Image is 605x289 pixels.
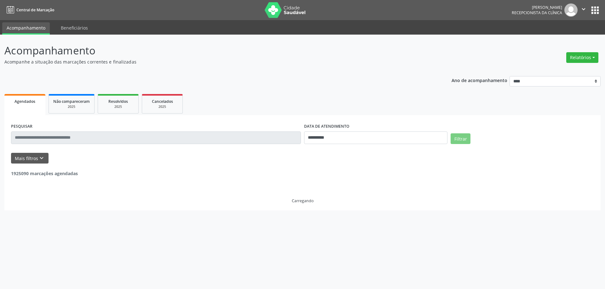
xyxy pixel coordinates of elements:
a: Acompanhamento [2,22,50,35]
label: PESQUISAR [11,122,32,131]
p: Ano de acompanhamento [452,76,507,84]
div: Carregando [292,198,314,203]
img: img [564,3,578,17]
span: Cancelados [152,99,173,104]
strong: 1925090 marcações agendadas [11,170,78,176]
p: Acompanhamento [4,43,422,58]
button:  [578,3,590,17]
span: Não compareceram [53,99,90,104]
div: 2025 [147,104,178,109]
button: Mais filtroskeyboard_arrow_down [11,153,49,164]
span: Recepcionista da clínica [512,10,562,15]
button: apps [590,5,601,16]
button: Filtrar [451,133,470,144]
i:  [580,6,587,13]
label: DATA DE ATENDIMENTO [304,122,349,131]
span: Central de Marcação [16,7,54,13]
span: Resolvidos [108,99,128,104]
div: 2025 [53,104,90,109]
div: 2025 [102,104,134,109]
p: Acompanhe a situação das marcações correntes e finalizadas [4,58,422,65]
i: keyboard_arrow_down [38,155,45,162]
a: Beneficiários [56,22,92,33]
a: Central de Marcação [4,5,54,15]
span: Agendados [14,99,35,104]
div: [PERSON_NAME] [512,5,562,10]
button: Relatórios [566,52,598,63]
